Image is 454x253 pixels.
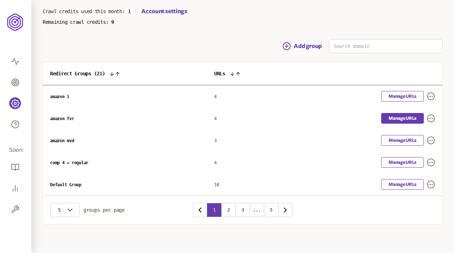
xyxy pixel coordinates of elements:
span: 10 [214,182,219,187]
button: 1 [207,203,221,217]
p: Crawl credits used this month: [43,9,136,14]
a: Manage URLs [381,157,424,168]
button: 5 [50,203,80,217]
span: 4 [214,116,217,121]
button: 2 [221,203,236,217]
button: ... [250,203,264,217]
span: URLs [214,71,225,76]
span: 1 [128,9,131,14]
button: 3 [236,203,250,217]
button: Add group [282,42,322,50]
span: comp 4 - regular [50,160,88,165]
a: Manage URLs [381,113,424,124]
a: Manage URLs [381,91,424,102]
span: amazon mvd [50,138,74,143]
span: 5 [56,207,63,213]
span: amazon 1 [50,94,69,99]
p: Remaining crawl credits: [43,19,443,25]
a: Manage URLs [381,135,424,146]
a: Account settings [141,7,187,16]
span: amazon fvr [50,116,74,121]
span: 4 [214,160,217,165]
span: Soon: [9,146,22,154]
span: Redirect Groups ( 21 ) [50,71,105,76]
span: groups per page [83,207,125,213]
input: Search domain [329,39,442,53]
button: 5 [264,203,278,217]
span: 3 [214,138,217,143]
a: Manage URLs [381,179,424,190]
span: 4 [214,94,217,99]
span: 9 [111,19,114,25]
span: Default Group [50,182,81,187]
